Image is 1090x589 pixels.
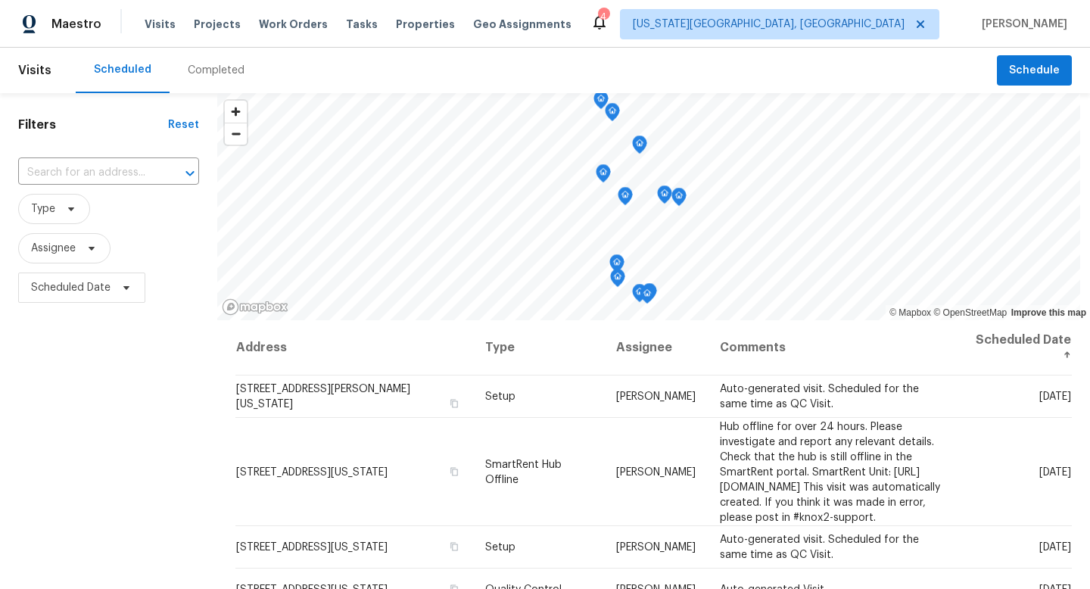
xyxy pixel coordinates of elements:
th: Assignee [604,320,708,376]
a: Improve this map [1011,307,1086,318]
th: Scheduled Date ↑ [958,320,1072,376]
span: Auto-generated visit. Scheduled for the same time as QC Visit. [720,384,919,410]
th: Comments [708,320,958,376]
div: Reset [168,117,199,132]
th: Type [473,320,604,376]
div: Completed [188,63,244,78]
button: Copy Address [447,464,461,478]
div: Map marker [632,136,647,159]
span: [DATE] [1039,391,1071,402]
span: [US_STATE][GEOGRAPHIC_DATA], [GEOGRAPHIC_DATA] [633,17,905,32]
button: Open [179,163,201,184]
div: Map marker [596,164,611,188]
span: [PERSON_NAME] [616,466,696,477]
th: Address [235,320,473,376]
span: Auto-generated visit. Scheduled for the same time as QC Visit. [720,534,919,560]
span: Hub offline for over 24 hours. Please investigate and report any relevant details. Check that the... [720,421,940,522]
button: Zoom in [225,101,247,123]
button: Schedule [997,55,1072,86]
button: Copy Address [447,397,461,410]
span: [STREET_ADDRESS][PERSON_NAME][US_STATE] [236,384,410,410]
div: Map marker [632,284,647,307]
div: Map marker [657,185,672,209]
div: Map marker [618,187,633,210]
div: Map marker [593,91,609,114]
span: [DATE] [1039,466,1071,477]
span: Assignee [31,241,76,256]
span: [PERSON_NAME] [976,17,1067,32]
span: Setup [485,391,515,402]
span: Schedule [1009,61,1060,80]
span: Tasks [346,19,378,30]
input: Search for an address... [18,161,157,185]
span: Visits [145,17,176,32]
div: 4 [598,9,609,24]
div: Map marker [605,103,620,126]
span: [STREET_ADDRESS][US_STATE] [236,466,388,477]
span: SmartRent Hub Offline [485,459,562,485]
span: [PERSON_NAME] [616,391,696,402]
h1: Filters [18,117,168,132]
span: Properties [396,17,455,32]
div: Map marker [642,283,657,307]
div: Map marker [671,188,687,211]
span: [STREET_ADDRESS][US_STATE] [236,542,388,553]
span: Work Orders [259,17,328,32]
span: [PERSON_NAME] [616,542,696,553]
canvas: Map [217,93,1080,320]
a: Mapbox [889,307,931,318]
div: Map marker [609,254,624,278]
span: Maestro [51,17,101,32]
a: Mapbox homepage [222,298,288,316]
span: Geo Assignments [473,17,571,32]
div: Scheduled [94,62,151,77]
span: Visits [18,54,51,87]
span: [DATE] [1039,542,1071,553]
a: OpenStreetMap [933,307,1007,318]
span: Type [31,201,55,217]
button: Copy Address [447,540,461,553]
span: Setup [485,542,515,553]
button: Zoom out [225,123,247,145]
span: Projects [194,17,241,32]
div: Map marker [610,269,625,292]
div: Map marker [640,285,655,309]
span: Scheduled Date [31,280,111,295]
